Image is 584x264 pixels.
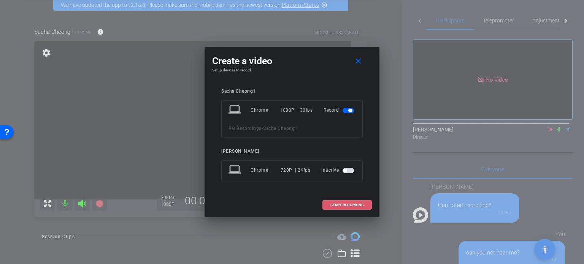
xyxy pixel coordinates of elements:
[322,200,372,210] button: START RECORDING
[212,54,372,68] div: Create a video
[281,163,311,177] div: 720P | 24fps
[229,126,262,131] span: PG Recordings
[263,126,298,131] span: Sacha Cheong1
[229,103,242,117] mat-icon: laptop
[324,103,355,117] div: Record
[221,89,363,94] div: Sacha Cheong1
[280,103,313,117] div: 1080P | 30fps
[229,163,242,177] mat-icon: laptop
[321,163,355,177] div: Inactive
[251,103,280,117] div: Chrome
[262,126,263,131] span: -
[221,149,363,154] div: [PERSON_NAME]
[212,68,372,73] h4: Setup devices to record
[330,203,364,207] span: START RECORDING
[251,163,281,177] div: Chrome
[354,57,363,66] mat-icon: close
